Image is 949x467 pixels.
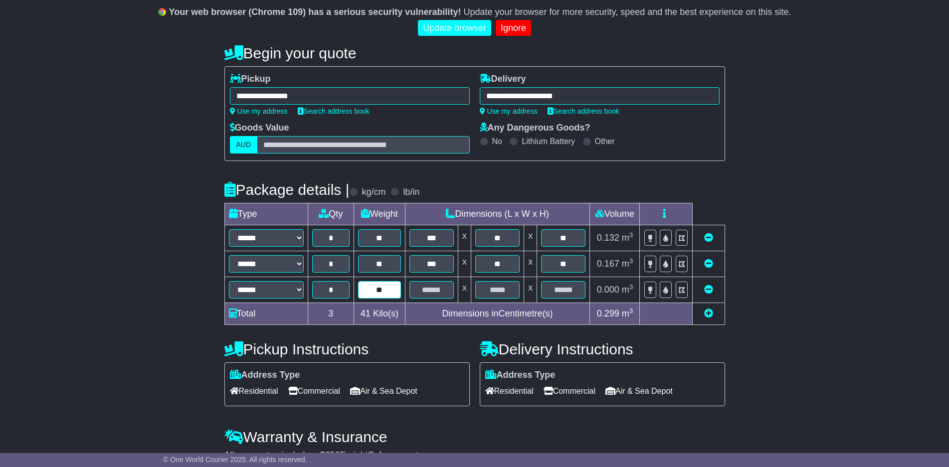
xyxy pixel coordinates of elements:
td: Dimensions (L x W x H) [405,203,590,225]
td: Type [224,203,308,225]
span: 0.000 [597,285,619,295]
td: Kilo(s) [354,303,405,325]
label: Any Dangerous Goods? [480,123,590,134]
td: Qty [308,203,354,225]
h4: Package details | [224,181,350,198]
div: All our quotes include a $ FreightSafe warranty. [224,450,725,461]
h4: Delivery Instructions [480,341,725,357]
span: 0.167 [597,259,619,269]
span: m [622,285,633,295]
td: Weight [354,203,405,225]
td: x [458,225,471,251]
span: Air & Sea Depot [350,383,417,399]
span: m [622,309,633,318]
label: Other [595,137,615,146]
span: 250 [325,450,340,460]
label: Goods Value [230,123,289,134]
td: x [458,277,471,303]
sup: 3 [629,283,633,291]
td: x [524,251,537,277]
h4: Warranty & Insurance [224,429,725,445]
a: Remove this item [704,259,713,269]
a: Use my address [480,107,538,115]
span: © One World Courier 2025. All rights reserved. [163,456,307,464]
b: Your web browser (Chrome 109) has a serious security vulnerability! [169,7,461,17]
label: Lithium Battery [522,137,575,146]
label: Pickup [230,74,271,85]
td: 3 [308,303,354,325]
a: Update browser [418,20,491,36]
span: Commercial [288,383,340,399]
td: x [458,251,471,277]
td: x [524,277,537,303]
span: Air & Sea Depot [605,383,673,399]
sup: 3 [629,231,633,239]
span: Residential [230,383,278,399]
span: Residential [485,383,534,399]
label: AUD [230,136,258,154]
span: 0.299 [597,309,619,318]
label: kg/cm [362,187,385,198]
a: Add new item [704,309,713,318]
span: Commercial [544,383,595,399]
sup: 3 [629,307,633,314]
h4: Begin your quote [224,45,725,61]
a: Search address book [298,107,370,115]
span: m [622,259,633,269]
label: lb/in [403,187,419,198]
td: x [524,225,537,251]
label: No [492,137,502,146]
a: Search address book [548,107,619,115]
sup: 3 [629,257,633,265]
td: Dimensions in Centimetre(s) [405,303,590,325]
label: Address Type [485,370,556,381]
span: m [622,233,633,243]
td: Volume [590,203,640,225]
span: Update your browser for more security, speed and the best experience on this site. [463,7,791,17]
span: 0.132 [597,233,619,243]
a: Use my address [230,107,288,115]
a: Ignore [496,20,531,36]
label: Address Type [230,370,300,381]
h4: Pickup Instructions [224,341,470,357]
td: Total [224,303,308,325]
a: Remove this item [704,285,713,295]
span: 41 [361,309,371,318]
a: Remove this item [704,233,713,243]
label: Delivery [480,74,526,85]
